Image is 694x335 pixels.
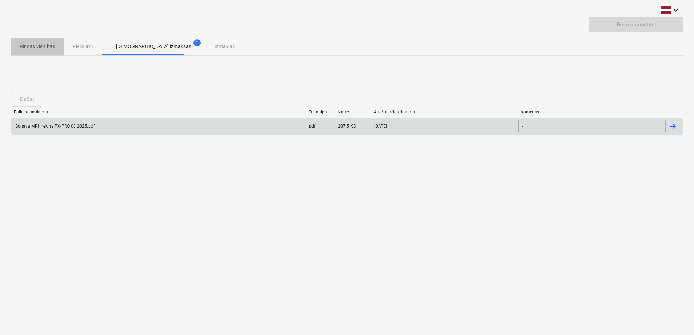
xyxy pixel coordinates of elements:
div: Faila nosaukums [14,109,303,115]
div: Faila tips [309,109,332,115]
span: 1 [193,39,201,46]
div: 207.5 KB [338,124,356,129]
div: Augšuplādes datums [374,109,515,115]
div: pdf [309,124,315,129]
p: Rindas vienības [20,43,55,50]
i: keyboard_arrow_down [671,6,680,15]
div: Izmērs [338,109,368,115]
div: komentēt [521,109,663,115]
div: Bonava MR1_rekins PX-PRO 08 2025.pdf [14,124,95,129]
div: [DATE] [374,124,387,129]
div: - [522,124,523,129]
p: [DEMOGRAPHIC_DATA] izmaksas [116,43,191,50]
